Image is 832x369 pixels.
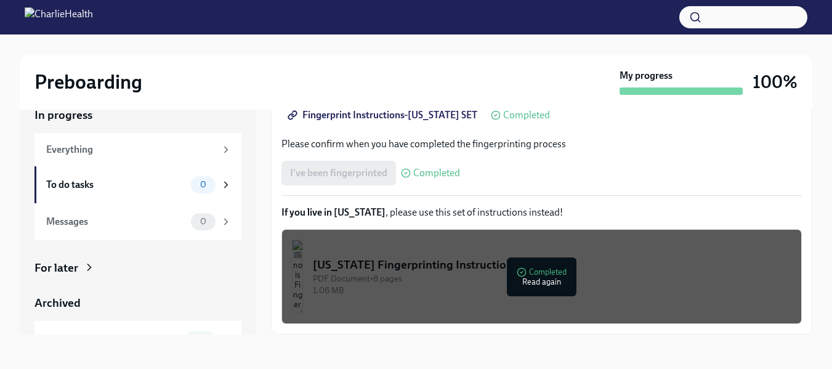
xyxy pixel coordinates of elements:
[34,107,241,123] a: In progress
[620,69,672,83] strong: My progress
[281,229,802,324] button: [US_STATE] Fingerprinting InstructionsPDF Document•8 pages1.06 MBCompletedRead again
[281,137,802,151] p: Please confirm when you have completed the fingerprinting process
[46,178,186,192] div: To do tasks
[34,203,241,240] a: Messages0
[753,71,798,93] h3: 100%
[34,321,241,358] a: Completed tasks
[34,70,142,94] h2: Preboarding
[34,260,241,276] a: For later
[292,240,303,314] img: Illinois Fingerprinting Instructions
[313,257,791,273] div: [US_STATE] Fingerprinting Instructions
[46,143,216,156] div: Everything
[34,133,241,166] a: Everything
[46,215,186,229] div: Messages
[281,206,386,218] strong: If you live in [US_STATE]
[34,260,78,276] div: For later
[313,285,791,296] div: 1.06 MB
[313,273,791,285] div: PDF Document • 8 pages
[413,168,460,178] span: Completed
[281,103,486,128] a: Fingerprint Instructions-[US_STATE] SET
[281,206,802,219] p: , please use this set of instructions instead!
[46,333,180,346] div: Completed tasks
[193,217,214,226] span: 0
[25,7,93,27] img: CharlieHealth
[193,180,214,189] span: 0
[290,109,477,121] span: Fingerprint Instructions-[US_STATE] SET
[503,110,550,120] span: Completed
[34,166,241,203] a: To do tasks0
[34,295,241,311] a: Archived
